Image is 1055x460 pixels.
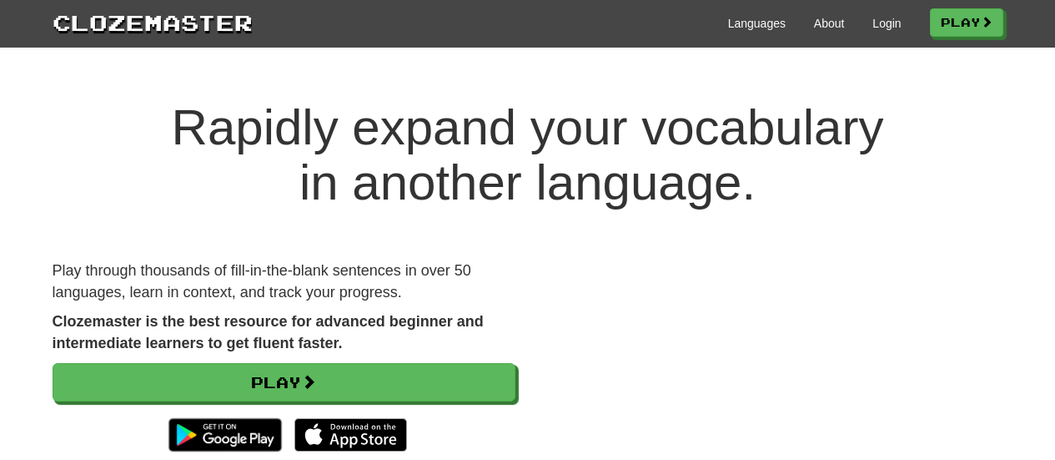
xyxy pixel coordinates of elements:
img: Get it on Google Play [160,410,289,460]
img: Download_on_the_App_Store_Badge_US-UK_135x40-25178aeef6eb6b83b96f5f2d004eda3bffbb37122de64afbaef7... [294,418,407,452]
a: About [814,15,845,32]
a: Play [930,8,1003,37]
a: Clozemaster [53,7,253,38]
a: Login [872,15,901,32]
a: Languages [728,15,786,32]
p: Play through thousands of fill-in-the-blank sentences in over 50 languages, learn in context, and... [53,260,515,303]
strong: Clozemaster is the best resource for advanced beginner and intermediate learners to get fluent fa... [53,313,484,351]
a: Play [53,363,515,402]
